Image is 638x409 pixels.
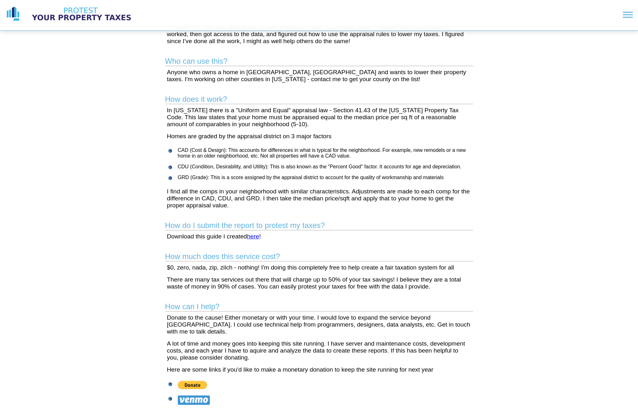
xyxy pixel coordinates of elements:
li: CAD (Cost & Design): This accounts for differences in what is typical for the neighborhood. For e... [178,147,476,159]
p: Anyone who owns a home in [GEOGRAPHIC_DATA], [GEOGRAPHIC_DATA] and wants to lower their property ... [167,69,471,83]
li: GRD (Grade): This is a score assigned by the appraisal district to account for the quality of wor... [178,175,476,180]
p: $0, zero, nada, zip, zilch - nothing! I'm doing this completely free to help create a fair taxati... [167,264,471,271]
p: Homes are graded by the appraisal district on 3 major factors [167,133,471,140]
h2: How do I submit the report to protest my taxes? [165,221,473,230]
p: I created this site after getting fed up with paying too much in property taxes. I researched how... [167,24,471,45]
img: Donate with Venmo [178,395,210,405]
p: I find all the comps in your neighborhood with similar characteristics. Adjustments are made to e... [167,188,471,209]
p: In [US_STATE] there is a "Uniform and Equal" appraisal law - Section 41.43 of the [US_STATE] Prop... [167,107,471,128]
p: Here are some links if you'd like to make a monetary donation to keep the site running for next year [167,366,471,373]
a: logo logo text [5,6,137,22]
li: CDU (Condition, Desirability, and Utility): This is also known as the "Percent Good" factor. It a... [178,164,476,170]
p: A lot of time and money goes into keeping this site running. I have server and maintenance costs,... [167,340,471,361]
h2: How does it work? [165,95,473,104]
p: Download this guide I created ! [167,233,471,240]
a: here [247,233,259,240]
img: logo text [26,6,137,22]
h2: How can I help? [165,302,473,312]
p: There are many tax services out there that will charge up to 50% of your tax savings! I believe t... [167,276,471,290]
p: Donate to the cause! Either monetary or with your time. I would love to expand the service beyond... [167,314,471,335]
img: logo [5,6,21,22]
h2: Who can use this? [165,57,473,66]
h2: How much does this service cost? [165,252,473,262]
img: PayPal - The safer, easier way to pay online! [178,381,207,389]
